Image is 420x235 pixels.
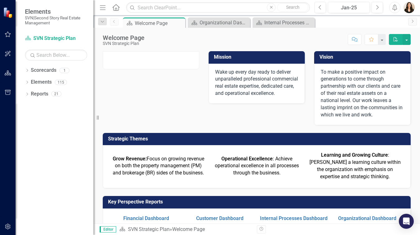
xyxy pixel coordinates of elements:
div: 21 [51,91,61,97]
button: Search [277,3,308,12]
h3: Vision [319,54,408,60]
img: Kristen Hodge [403,2,415,13]
span: Elements [25,8,87,15]
a: Customer Dashboard [196,215,243,221]
p: To make a positive impact on generations to come through partnership with our clients and care of... [321,69,404,119]
button: Jan-25 [328,2,370,13]
a: SVN Strategic Plan [25,35,87,42]
strong: Operational Excellence [221,156,273,162]
a: Reports [31,91,48,98]
div: Welcome Page [135,19,184,27]
a: Internal Processes Dashboard [254,19,313,27]
input: Search Below... [25,50,87,61]
a: Internal Processes Dashboard [260,215,328,221]
div: Open Intercom Messenger [399,214,414,229]
span: Editor [100,226,116,233]
div: » [119,226,252,233]
a: Financial Dashboard [123,215,169,221]
a: SVN Strategic Plan [128,226,170,232]
span: Focus on growing revenue on both the property management (PM) and brokerage (BR) sides of the bus... [113,156,204,176]
strong: Grow Revenue: [113,156,147,162]
div: SVN Strategic Plan [103,41,144,46]
a: Organizational Dashboard [189,19,248,27]
img: ClearPoint Strategy [3,7,14,18]
small: SVN|Second Story Real Estate Management [25,15,87,26]
input: Search ClearPoint... [126,2,310,13]
div: 115 [55,80,67,85]
div: Welcome Page [103,34,144,41]
h3: Key Perspective Reports [108,199,408,205]
div: Welcome Page [172,226,205,232]
div: Internal Processes Dashboard [264,19,313,27]
h3: Mission [214,54,302,60]
h3: Strategic Themes [108,136,408,142]
div: Organizational Dashboard [200,19,248,27]
a: Scorecards [31,67,56,74]
p: Wake up every day ready to deliver unparalleled professional commercial real estate expertise, de... [215,69,299,97]
span: : [PERSON_NAME] a learning culture within the organization with emphasis on expertise and strateg... [309,152,401,179]
div: 1 [59,68,69,73]
a: Elements [31,79,52,86]
strong: Learning and Growing Culture [321,152,388,158]
span: : Achieve operational excellence in all processes through the business. [215,156,299,176]
span: Search [286,5,300,10]
a: Organizational Dashboard [338,215,396,221]
div: Jan-25 [330,4,368,12]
